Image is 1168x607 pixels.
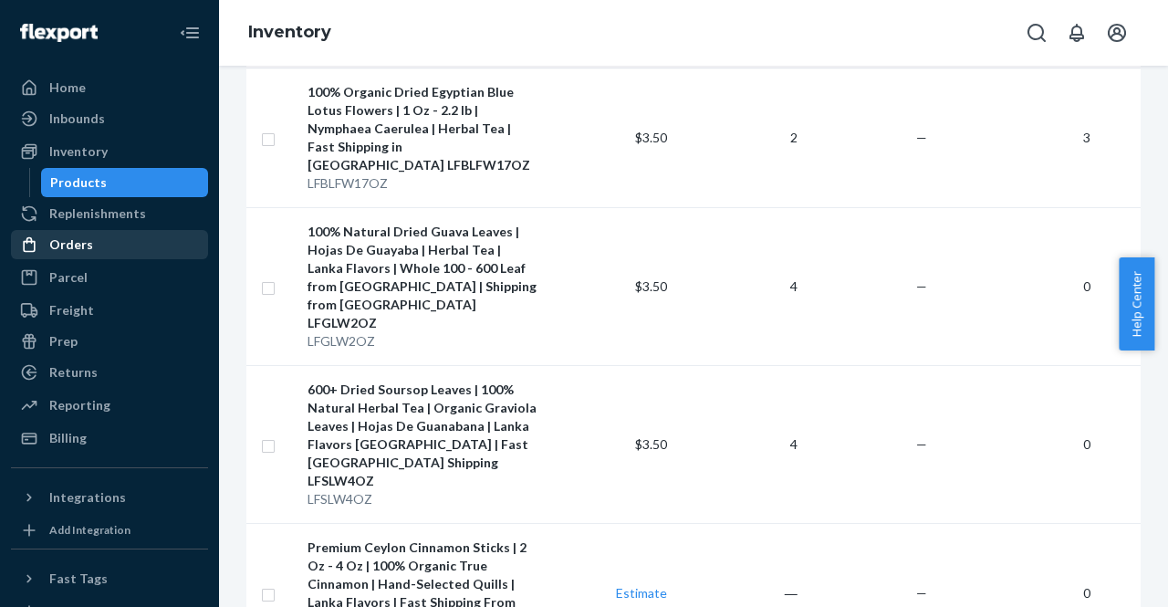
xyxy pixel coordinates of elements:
[1119,257,1154,351] button: Help Center
[674,365,805,523] td: 4
[11,391,208,420] a: Reporting
[49,570,108,588] div: Fast Tags
[11,296,208,325] a: Freight
[11,327,208,356] a: Prep
[1018,15,1055,51] button: Open Search Box
[49,332,78,351] div: Prep
[635,130,667,145] span: $3.50
[49,204,146,223] div: Replenishments
[11,199,208,228] a: Replenishments
[11,230,208,259] a: Orders
[49,301,94,319] div: Freight
[11,104,208,133] a: Inbounds
[11,424,208,453] a: Billing
[635,436,667,452] span: $3.50
[916,278,927,294] span: —
[1058,15,1095,51] button: Open notifications
[11,263,208,292] a: Parcel
[49,488,126,507] div: Integrations
[49,396,110,414] div: Reporting
[11,564,208,593] button: Fast Tags
[1099,15,1135,51] button: Open account menu
[41,168,209,197] a: Products
[616,585,667,601] a: Estimate
[234,6,346,59] ol: breadcrumbs
[49,268,88,287] div: Parcel
[308,490,537,508] div: LFSLW4OZ
[934,68,1097,207] td: 3
[308,381,537,490] div: 600+ Dried Soursop Leaves | 100% Natural Herbal Tea | Organic Graviola Leaves | Hojas De Guanaban...
[308,223,537,332] div: 100% Natural Dried Guava Leaves | Hojas De Guayaba | Herbal Tea | Lanka Flavors | Whole 100 - 600...
[248,22,331,42] a: Inventory
[49,363,98,382] div: Returns
[916,436,927,452] span: —
[308,332,537,351] div: LFGLW2OZ
[674,207,805,365] td: 4
[11,137,208,166] a: Inventory
[934,207,1097,365] td: 0
[635,278,667,294] span: $3.50
[916,130,927,145] span: —
[49,429,87,447] div: Billing
[11,358,208,387] a: Returns
[49,235,93,254] div: Orders
[50,173,107,192] div: Products
[308,174,537,193] div: LFBLFW17OZ
[11,73,208,102] a: Home
[49,142,108,161] div: Inventory
[172,15,208,51] button: Close Navigation
[11,519,208,541] a: Add Integration
[20,24,98,42] img: Flexport logo
[11,483,208,512] button: Integrations
[674,68,805,207] td: 2
[49,522,130,538] div: Add Integration
[49,78,86,97] div: Home
[916,585,927,601] span: —
[49,110,105,128] div: Inbounds
[934,365,1097,523] td: 0
[308,83,537,174] div: 100% Organic Dried Egyptian Blue Lotus Flowers | 1 Oz - 2.2 lb | Nymphaea Caerulea | Herbal Tea |...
